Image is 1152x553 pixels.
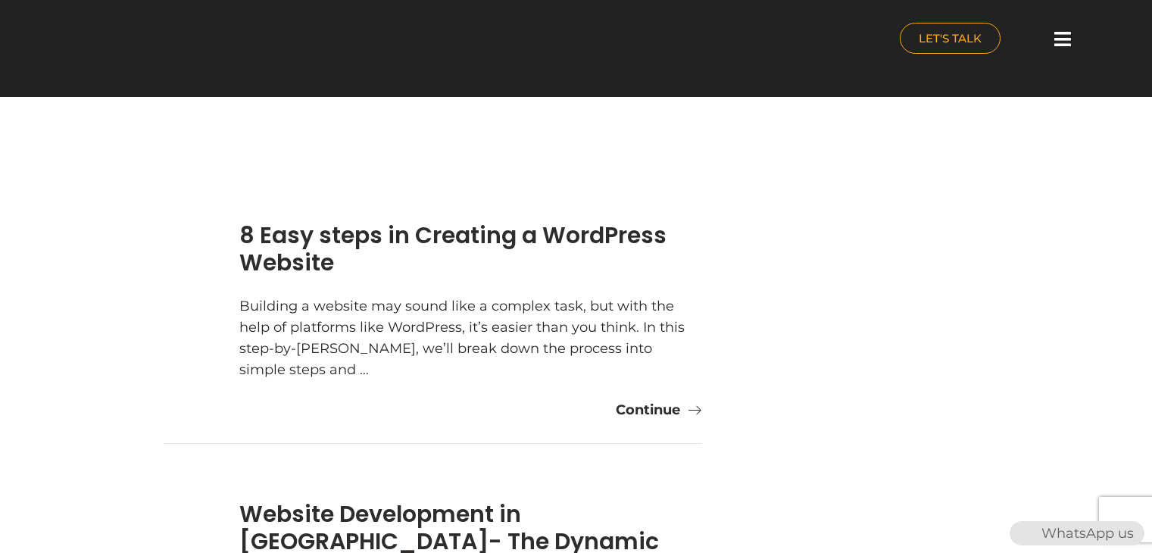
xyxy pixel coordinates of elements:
[239,295,701,380] div: Building a website may sound like a complex task, but with the help of platforms like WordPress, ...
[39,8,569,73] a: nuance-qatar_logo
[919,33,982,44] span: LET'S TALK
[39,8,166,73] img: nuance-qatar_logo
[239,219,667,279] a: 8 Easy steps in Creating a WordPress Website
[1010,521,1144,545] div: WhatsApp us
[900,23,1001,54] a: LET'S TALK
[1010,525,1144,542] a: WhatsAppWhatsApp us
[1011,521,1035,545] img: WhatsApp
[616,399,701,420] a: Continue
